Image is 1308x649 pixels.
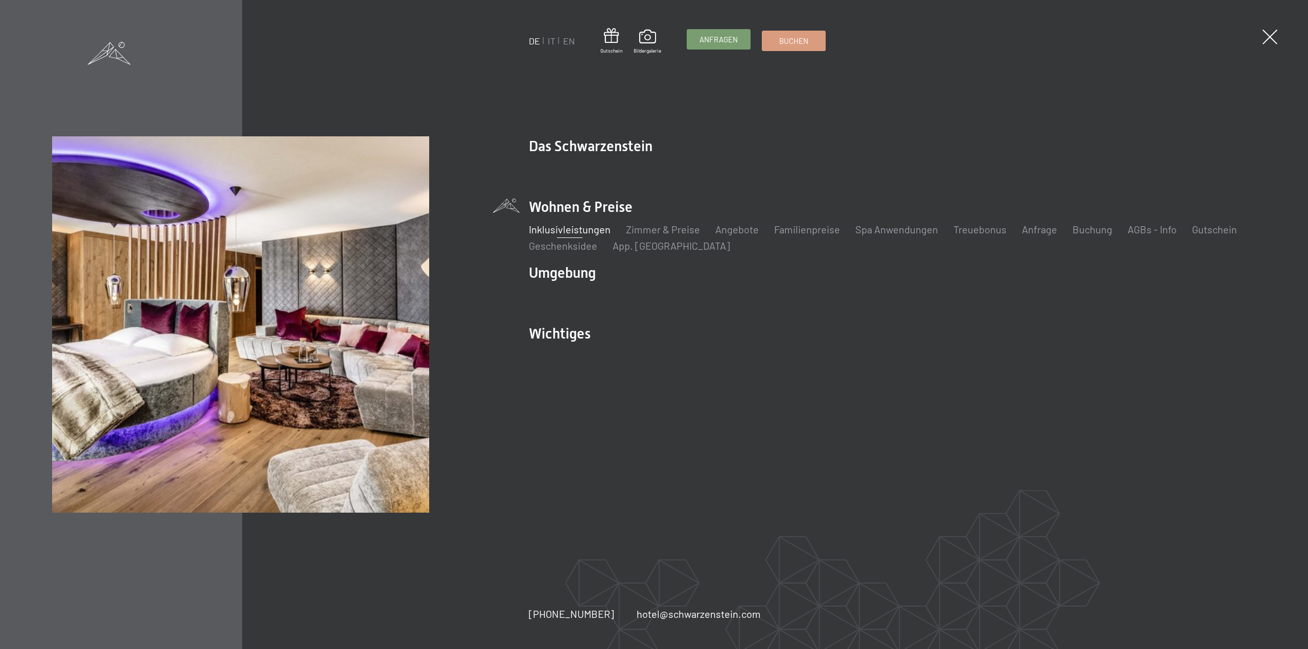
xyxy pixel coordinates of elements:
a: Geschenksidee [529,239,597,252]
span: Bildergalerie [634,47,661,54]
a: AGBs - Info [1128,223,1177,235]
a: Zimmer & Preise [626,223,700,235]
a: Anfrage [1022,223,1057,235]
a: Gutschein [1192,223,1237,235]
a: IT [548,35,555,46]
a: hotel@schwarzenstein.com [637,607,761,621]
a: Bildergalerie [634,30,661,54]
a: Buchen [762,31,825,51]
a: DE [529,35,540,46]
a: Familienpreise [774,223,840,235]
a: Treuebonus [953,223,1007,235]
span: Anfragen [699,34,738,45]
span: Gutschein [600,47,622,54]
a: [PHONE_NUMBER] [529,607,614,621]
span: Buchen [779,36,808,46]
a: App. [GEOGRAPHIC_DATA] [613,239,730,252]
a: Spa Anwendungen [855,223,938,235]
a: Angebote [715,223,759,235]
a: Anfragen [687,30,750,49]
img: Im Top-Hotel in Südtirol all inclusive urlauben [52,136,429,513]
span: [PHONE_NUMBER] [529,608,614,620]
a: Inklusivleistungen [529,223,611,235]
a: EN [563,35,575,46]
a: Gutschein [600,28,622,54]
a: Buchung [1072,223,1112,235]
